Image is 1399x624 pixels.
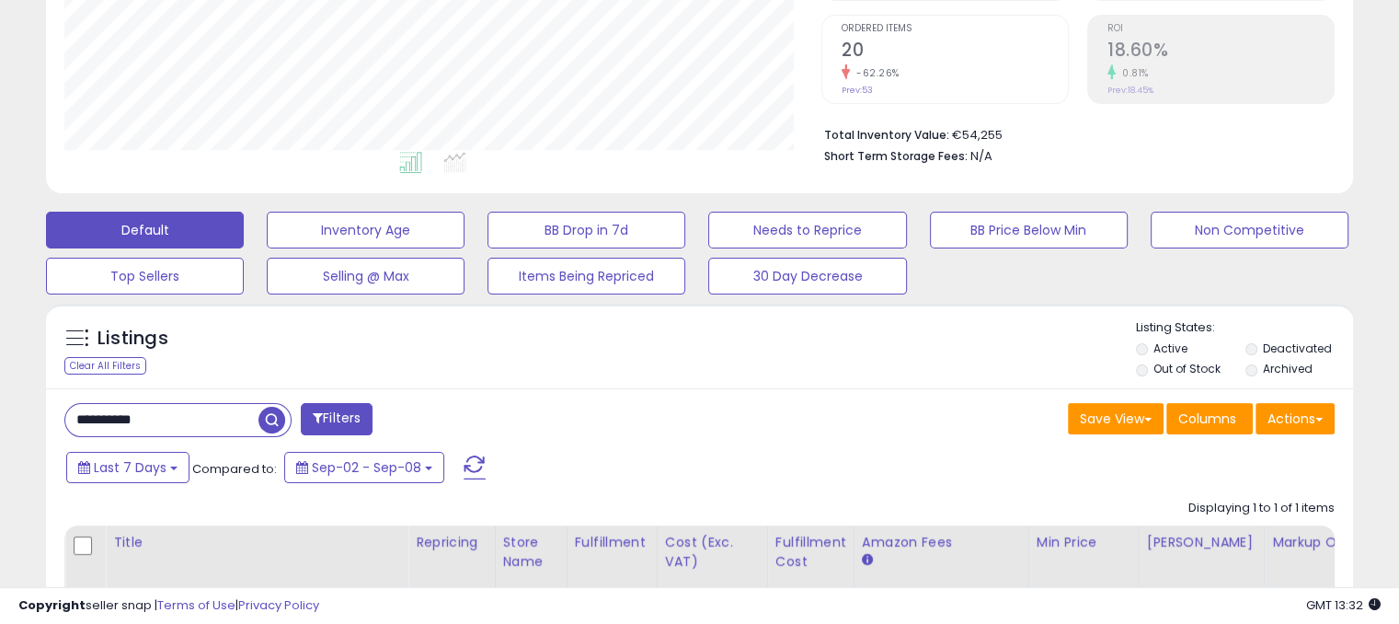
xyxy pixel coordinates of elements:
small: Prev: 53 [842,85,873,96]
button: Actions [1256,403,1335,434]
div: [PERSON_NAME] [1147,533,1256,552]
button: Columns [1166,403,1253,434]
div: Cost (Exc. VAT) [665,533,760,572]
div: Amazon Fees [862,533,1021,552]
button: BB Drop in 7d [487,212,685,248]
h2: 20 [842,40,1068,64]
h2: 18.60% [1107,40,1334,64]
span: 2025-09-16 13:32 GMT [1306,596,1381,614]
button: Default [46,212,244,248]
label: Out of Stock [1153,361,1221,376]
button: Inventory Age [267,212,464,248]
small: Amazon Fees. [862,552,873,569]
p: Listing States: [1136,319,1353,337]
button: 30 Day Decrease [708,258,906,295]
div: Displaying 1 to 1 of 1 items [1188,500,1335,517]
small: -62.26% [850,66,900,80]
small: 0.81% [1116,66,1149,80]
button: Items Being Repriced [487,258,685,295]
div: Fulfillment Cost [775,533,846,572]
label: Deactivated [1262,341,1331,356]
label: Active [1153,341,1187,356]
label: Archived [1262,361,1312,376]
button: Needs to Reprice [708,212,906,248]
span: ROI [1107,24,1334,34]
div: Clear All Filters [64,357,146,375]
small: Prev: 18.45% [1107,85,1153,96]
button: Top Sellers [46,258,244,295]
button: Selling @ Max [267,258,464,295]
span: Sep-02 - Sep-08 [312,458,421,477]
button: BB Price Below Min [930,212,1128,248]
h5: Listings [97,326,168,352]
div: Min Price [1037,533,1131,552]
button: Last 7 Days [66,452,189,483]
button: Sep-02 - Sep-08 [284,452,444,483]
div: Fulfillment [575,533,649,552]
a: Privacy Policy [238,596,319,614]
span: N/A [970,147,992,165]
div: Repricing [416,533,487,552]
li: €54,255 [824,122,1321,144]
button: Non Competitive [1151,212,1348,248]
div: seller snap | | [18,597,319,615]
button: Save View [1068,403,1164,434]
span: Columns [1178,410,1236,428]
button: Filters [301,403,373,435]
span: Last 7 Days [94,458,166,477]
span: Compared to: [192,460,277,478]
div: Title [113,533,400,552]
a: Terms of Use [157,596,235,614]
strong: Copyright [18,596,86,614]
span: Ordered Items [842,24,1068,34]
div: Store Name [503,533,559,572]
b: Short Term Storage Fees: [824,148,968,164]
b: Total Inventory Value: [824,127,949,143]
